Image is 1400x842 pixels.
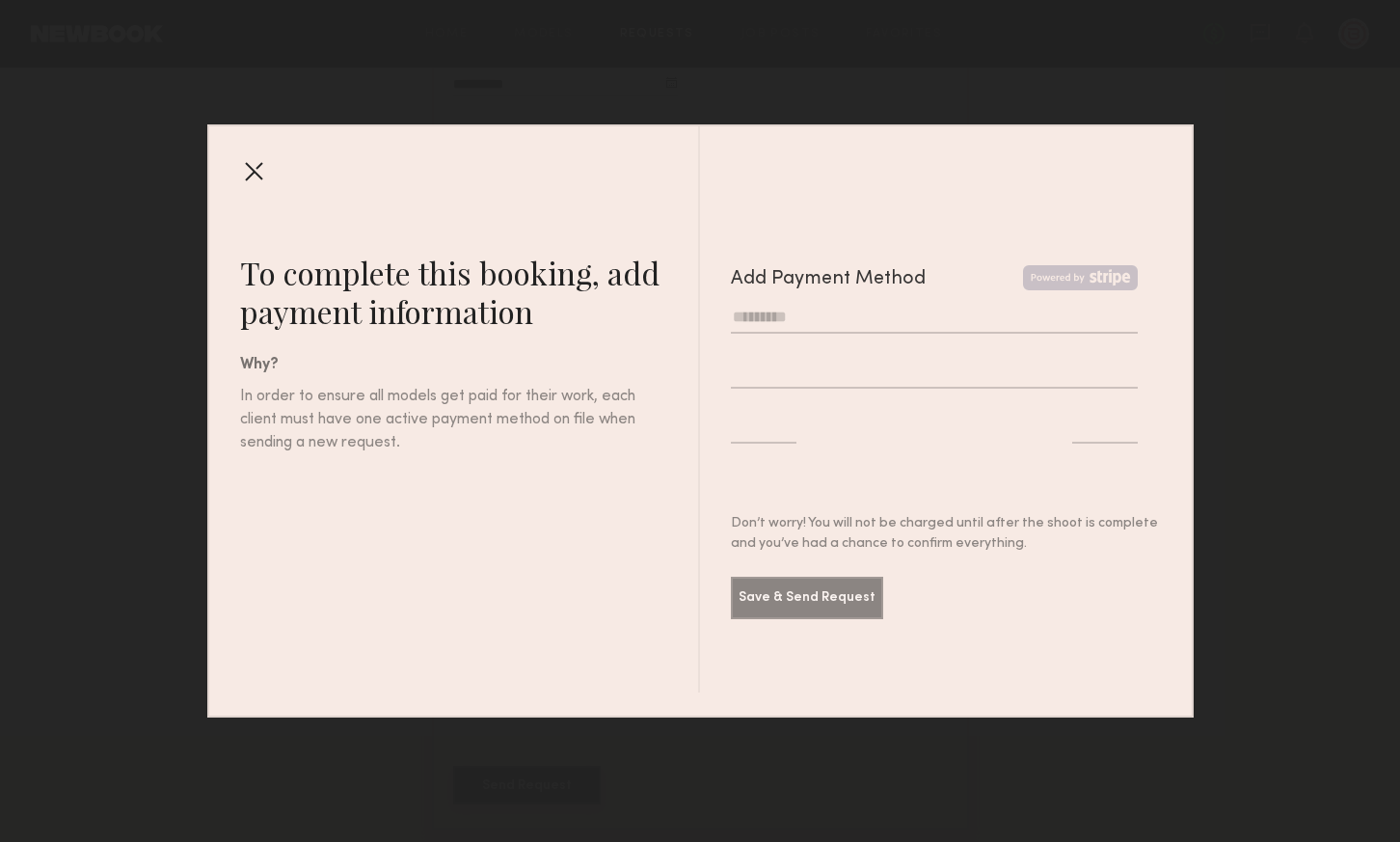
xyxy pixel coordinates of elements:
div: In order to ensure all models get paid for their work, each client must have one active payment m... [240,385,637,454]
div: To complete this booking, add payment information [240,254,699,331]
div: Why? [240,354,699,377]
div: Don’t worry! You will not be charged until after the shoot is complete and you’ve had a chance to... [731,513,1161,554]
div: Add Payment Method [731,265,926,294]
iframe: Secure CVC input frame [1072,418,1138,436]
iframe: Secure card number input frame [731,363,1138,381]
iframe: Secure expiration date input frame [731,418,796,436]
